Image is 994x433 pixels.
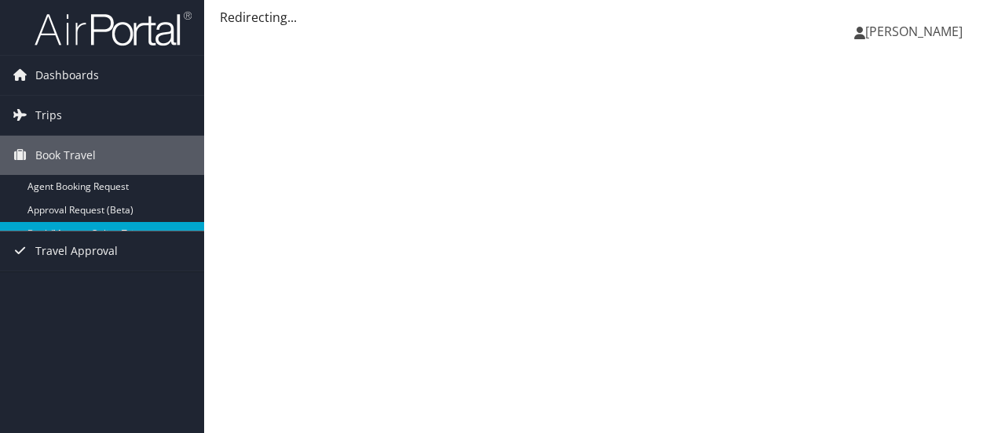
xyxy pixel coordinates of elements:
span: Book Travel [35,136,96,175]
span: Trips [35,96,62,135]
div: Redirecting... [220,8,978,27]
span: [PERSON_NAME] [865,23,963,40]
span: Travel Approval [35,231,118,271]
img: airportal-logo.png [35,10,192,47]
span: Dashboards [35,56,99,95]
a: [PERSON_NAME] [854,8,978,55]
